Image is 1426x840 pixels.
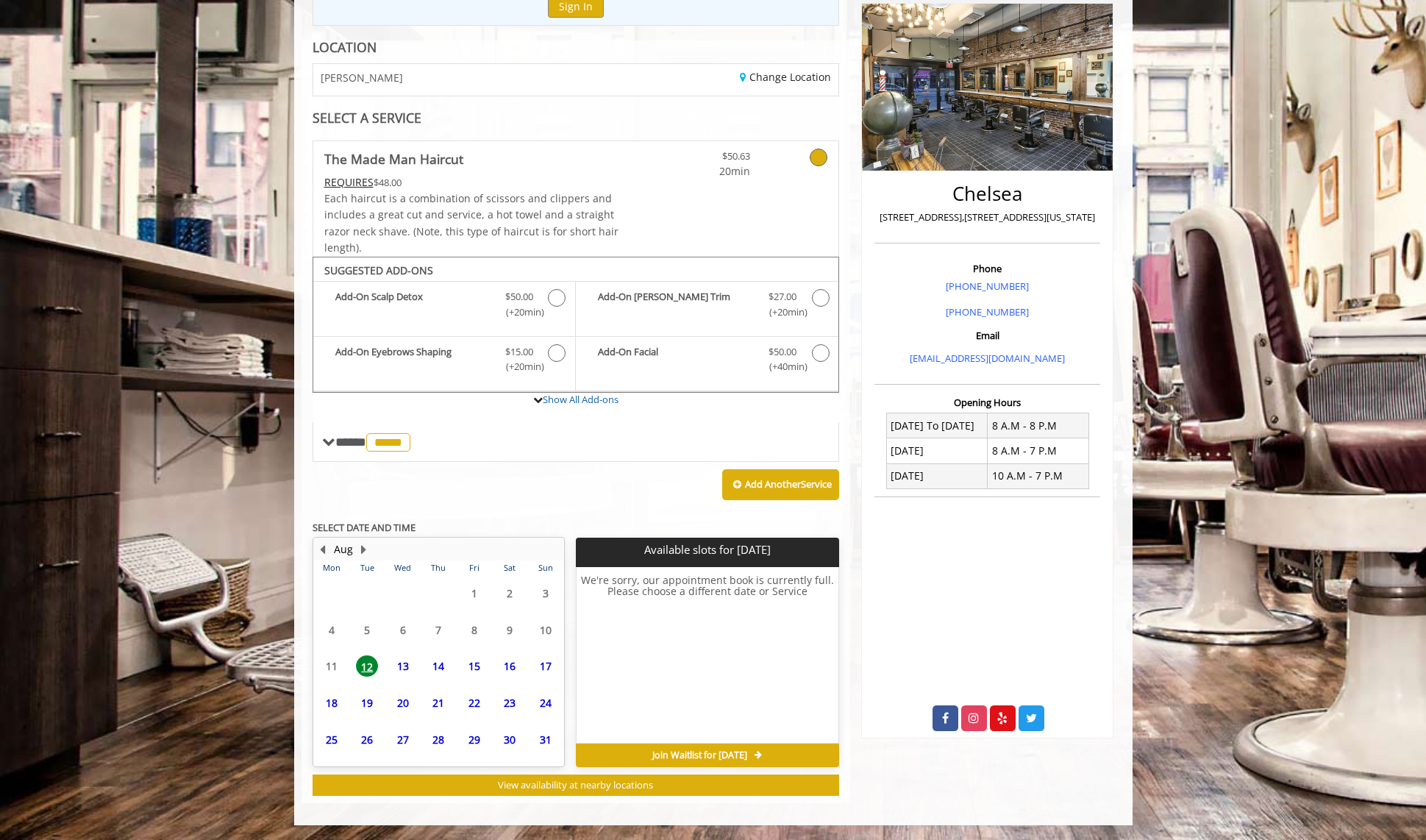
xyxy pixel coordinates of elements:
[527,685,563,722] td: Select day24
[427,692,449,713] span: 21
[313,38,377,56] b: LOCATION
[421,685,456,722] td: Select day21
[878,263,1097,274] h3: Phone
[492,685,527,722] td: Select day23
[456,560,491,575] th: Fri
[421,648,456,685] td: Select day14
[988,463,1089,488] td: 10 A.M - 7 P.M
[598,289,754,320] b: Add-On [PERSON_NAME] Trim
[722,469,839,500] button: Add AnotherService
[313,775,840,796] button: View availability at nearby locations
[349,721,385,758] td: Select day26
[492,648,527,685] td: Select day16
[740,70,831,84] a: Change Location
[321,344,568,379] label: Add-On Eyebrows Shaping
[385,721,420,758] td: Select day27
[543,393,618,406] a: Show All Add-ons
[463,692,485,713] span: 22
[874,397,1100,407] h3: Opening Hours
[878,183,1097,204] h2: Chelsea
[582,544,833,556] p: Available slots for [DATE]
[421,721,456,758] td: Select day28
[652,750,747,761] span: Join Waitlist for [DATE]
[427,655,449,677] span: 14
[769,289,796,305] span: $27.00
[314,560,349,575] th: Mon
[385,685,420,722] td: Select day20
[598,344,754,375] b: Add-On Facial
[499,692,521,713] span: 23
[988,413,1089,438] td: 8 A.M - 8 P.M
[392,692,414,713] span: 20
[314,685,349,722] td: Select day18
[499,729,521,750] span: 30
[878,330,1097,341] h3: Email
[463,655,485,677] span: 15
[321,692,343,713] span: 18
[324,175,374,189] span: This service needs some Advance to be paid before we block your appointment
[492,560,527,575] th: Sat
[385,648,420,685] td: Select day13
[321,72,403,83] span: [PERSON_NAME]
[760,359,804,374] span: (+40min )
[760,305,804,320] span: (+20min )
[334,541,353,558] button: Aug
[988,438,1089,463] td: 8 A.M - 7 P.M
[392,729,414,750] span: 27
[663,141,750,180] a: $50.63
[456,648,491,685] td: Select day15
[535,655,557,677] span: 17
[497,305,541,320] span: (+20min )
[456,721,491,758] td: Select day29
[356,729,378,750] span: 26
[427,729,449,750] span: 28
[356,655,378,677] span: 12
[769,344,796,360] span: $50.00
[745,477,832,491] b: Add Another Service
[878,210,1097,225] p: [STREET_ADDRESS],[STREET_ADDRESS][US_STATE]
[349,560,385,575] th: Tue
[313,111,840,125] div: SELECT A SERVICE
[335,289,491,320] b: Add-On Scalp Detox
[321,729,343,750] span: 25
[324,191,618,255] span: Each haircut is a combination of scissors and clippers and includes a great cut and service, a ho...
[317,541,329,558] button: Previous Month
[456,685,491,722] td: Select day22
[392,655,414,677] span: 13
[497,359,541,374] span: (+20min )
[505,289,533,305] span: $50.00
[527,648,563,685] td: Select day17
[583,289,831,324] label: Add-On Beard Trim
[527,560,563,575] th: Sun
[505,344,533,360] span: $15.00
[527,721,563,758] td: Select day31
[385,560,420,575] th: Wed
[314,721,349,758] td: Select day25
[886,438,988,463] td: [DATE]
[421,560,456,575] th: Thu
[313,521,416,534] b: SELECT DATE AND TIME
[663,163,750,179] span: 20min
[583,344,831,379] label: Add-On Facial
[335,344,491,375] b: Add-On Eyebrows Shaping
[946,305,1029,318] a: [PHONE_NUMBER]
[321,289,568,324] label: Add-On Scalp Detox
[499,655,521,677] span: 16
[492,721,527,758] td: Select day30
[356,692,378,713] span: 19
[498,778,653,791] span: View availability at nearby locations
[886,463,988,488] td: [DATE]
[324,263,433,277] b: SUGGESTED ADD-ONS
[535,692,557,713] span: 24
[324,149,463,169] b: The Made Man Haircut
[349,648,385,685] td: Select day12
[358,541,370,558] button: Next Month
[349,685,385,722] td: Select day19
[577,574,838,738] h6: We're sorry, our appointment book is currently full. Please choose a different date or Service
[324,174,620,191] div: $48.00
[313,257,840,394] div: The Made Man Haircut Add-onS
[946,280,1029,293] a: [PHONE_NUMBER]
[886,413,988,438] td: [DATE] To [DATE]
[910,352,1065,365] a: [EMAIL_ADDRESS][DOMAIN_NAME]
